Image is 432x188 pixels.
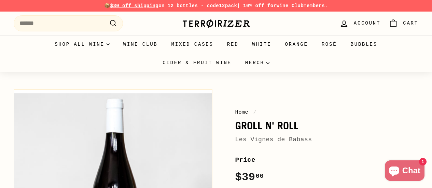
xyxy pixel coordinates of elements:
a: Account [335,13,385,33]
strong: 12pack [219,3,237,9]
span: $39 [235,171,264,184]
a: Red [220,35,246,54]
a: Cider & Fruit Wine [156,54,238,72]
sup: 00 [255,172,264,180]
h1: Groll N' Roll [235,120,419,131]
summary: Shop all wine [48,35,116,54]
span: $30 off shipping [110,3,159,9]
summary: Merch [238,54,276,72]
a: Rosé [315,35,344,54]
a: Home [235,109,249,115]
a: Wine Club [276,3,304,9]
a: Bubbles [344,35,384,54]
span: Account [354,19,380,27]
inbox-online-store-chat: Shopify online store chat [383,160,427,183]
a: Wine Club [116,35,165,54]
a: White [245,35,278,54]
a: Cart [385,13,422,33]
span: Cart [403,19,418,27]
label: Price [235,155,419,165]
p: 📦 on 12 bottles - code | 10% off for members. [14,2,418,10]
a: Les Vignes de Babass [235,136,312,143]
span: / [252,109,259,115]
a: Orange [278,35,315,54]
a: Mixed Cases [165,35,220,54]
nav: breadcrumbs [235,108,419,116]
